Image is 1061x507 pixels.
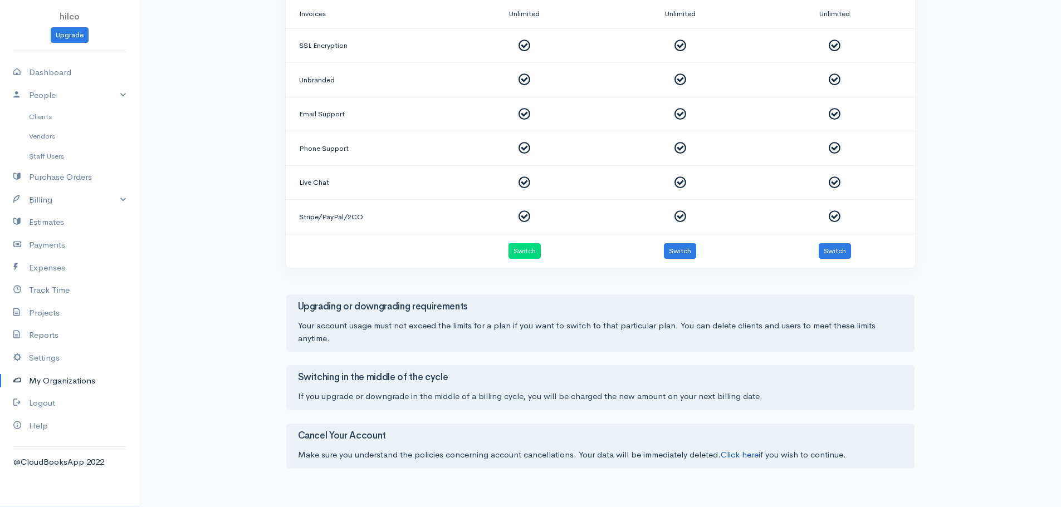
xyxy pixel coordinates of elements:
[819,9,850,18] span: Unlimited
[286,165,448,200] td: Live Chat
[286,28,448,63] td: SSL Encryption
[665,9,696,18] span: Unlimited
[509,9,540,18] span: Unlimited
[298,372,903,383] h3: Switching in the middle of the cycle
[60,11,80,22] span: hilco
[286,97,448,131] td: Email Support
[298,431,903,441] h3: Cancel Your Account
[286,63,448,97] td: Unbranded
[286,131,448,166] td: Phone Support
[298,319,903,344] div: Your account usage must not exceed the limits for a plan if you want to switch to that particular...
[286,200,448,234] td: Stripe/PayPal/2CO
[298,390,903,403] div: If you upgrade or downgrade in the middle of a billing cycle, you will be charged the new amount ...
[298,449,903,461] div: Make sure you understand the policies concerning account cancellations. Your data will be immedia...
[13,456,126,469] div: @CloudBooksApp 2022
[664,243,696,259] button: Switch
[509,243,541,259] button: Switch
[298,302,903,312] h3: Upgrading or downgrading requirements
[819,243,851,259] button: Switch
[51,27,89,43] a: Upgrade
[721,449,759,460] a: Click here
